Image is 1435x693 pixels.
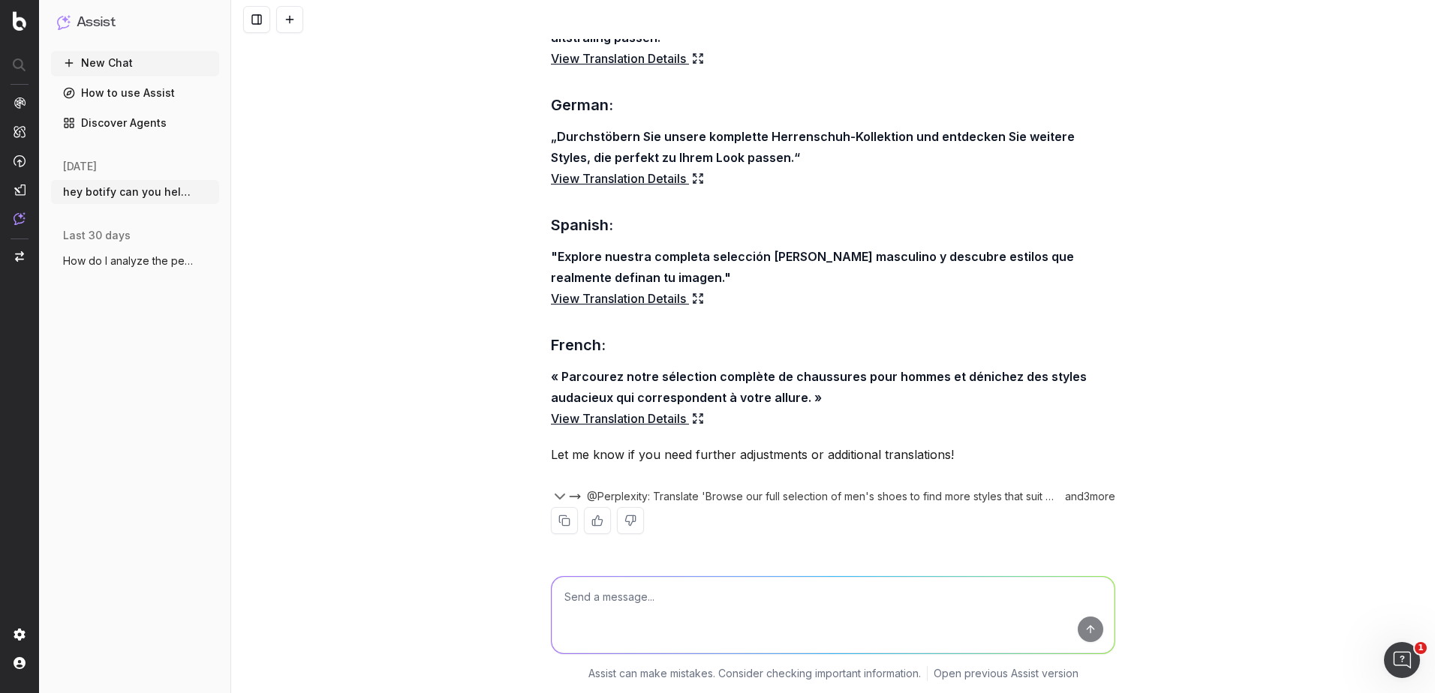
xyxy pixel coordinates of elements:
[14,628,26,640] img: Setting
[569,489,1058,504] button: @Perplexity: Translate 'Browse our full selection of men's shoes to find more styles that suit yo...
[551,168,704,189] a: View Translation Details
[588,666,921,681] p: Assist can make mistakes. Consider checking important information.
[551,129,1078,165] strong: „Durchstöbern Sie unsere komplette Herrenschuh-Kollektion und entdecken Sie weitere Styles, die p...
[14,154,26,167] img: Activation
[63,253,195,268] span: How do I analyze the performance of cert
[15,251,24,262] img: Switch project
[551,48,704,69] a: View Translation Details
[51,81,219,105] a: How to use Assist
[51,51,219,75] button: New Chat
[13,11,26,31] img: Botify logo
[14,657,26,669] img: My account
[551,249,1077,285] strong: "Explore nuestra completa selección [PERSON_NAME] masculino y descubre estilos que realmente defi...
[587,489,1058,504] span: @Perplexity: Translate 'Browse our full selection of men's shoes to find more styles that suit yo...
[1415,642,1427,654] span: 1
[551,93,1115,117] h3: German:
[934,666,1079,681] a: Open previous Assist version
[51,180,219,204] button: hey botify can you help me translate thi
[63,159,97,174] span: [DATE]
[77,12,116,33] h1: Assist
[551,288,704,309] a: View Translation Details
[63,184,195,199] span: hey botify can you help me translate thi
[14,125,26,138] img: Intelligence
[551,369,1090,405] strong: « Parcourez notre sélection complète de chaussures pour hommes et dénichez des styles audacieux q...
[1384,642,1420,678] iframe: Intercom live chat
[63,228,131,243] span: last 30 days
[51,249,219,273] button: How do I analyze the performance of cert
[551,408,704,429] a: View Translation Details
[551,213,1115,237] h3: Spanish:
[51,111,219,135] a: Discover Agents
[1058,489,1115,504] div: and 3 more
[14,97,26,109] img: Analytics
[551,333,1115,357] h3: French:
[57,15,71,29] img: Assist
[14,184,26,196] img: Studio
[551,444,1115,465] p: Let me know if you need further adjustments or additional translations!
[57,12,213,33] button: Assist
[14,212,26,225] img: Assist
